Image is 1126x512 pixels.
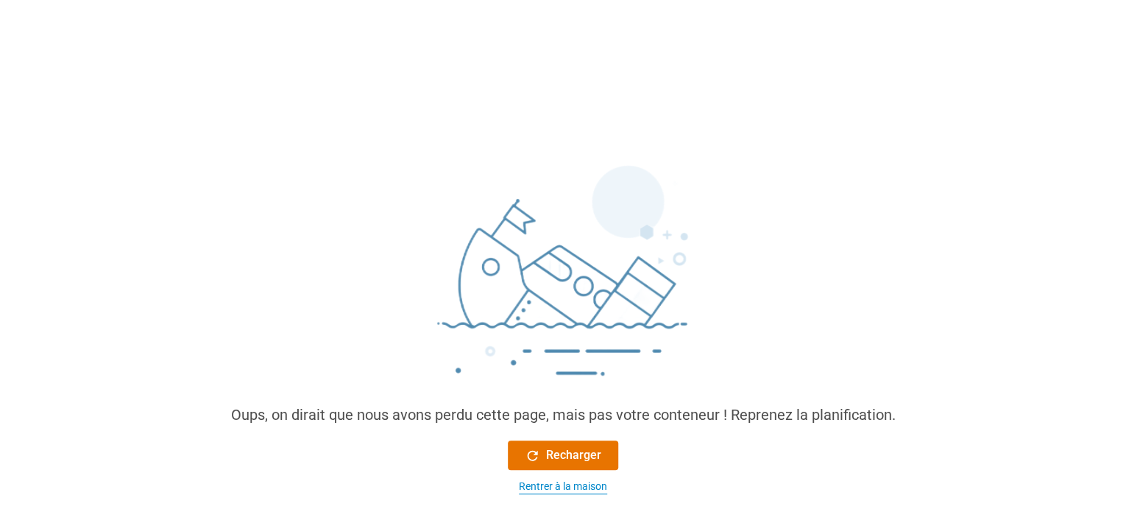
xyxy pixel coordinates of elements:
font: Recharger [546,448,601,462]
font: Rentrer à la maison [519,480,607,492]
button: Rentrer à la maison [508,479,618,494]
button: Recharger [508,441,618,470]
font: Oups, on dirait que nous avons perdu cette page, mais pas votre conteneur ! Reprenez la planifica... [231,406,896,424]
img: sinking_ship.png [342,159,784,404]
